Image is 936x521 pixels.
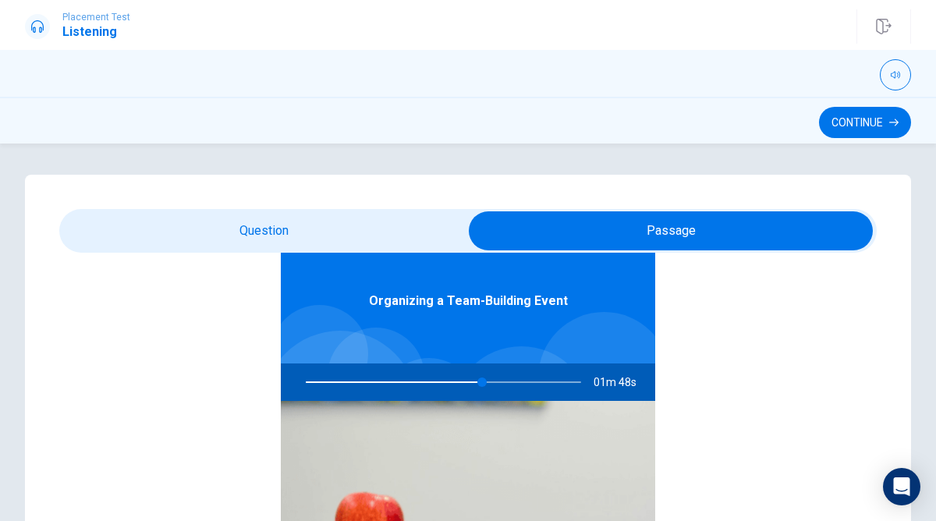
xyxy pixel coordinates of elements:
button: Continue [819,107,911,138]
span: 01m 48s [594,363,649,401]
span: Placement Test [62,12,130,23]
h1: Listening [62,23,130,41]
div: Open Intercom Messenger [883,468,920,505]
span: Organizing a Team-Building Event [369,292,568,310]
